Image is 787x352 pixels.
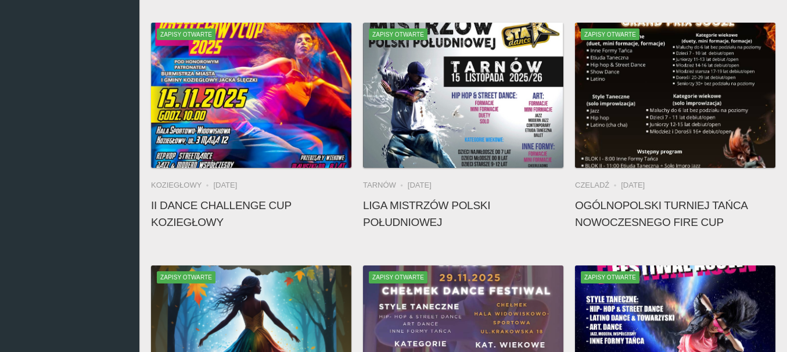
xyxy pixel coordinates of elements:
[575,23,775,168] img: Ogólnopolski Turniej Tańca Nowoczesnego FIRE CUP
[408,179,432,191] li: [DATE]
[363,23,563,168] a: Liga Mistrzów Polski PołudniowejZapisy otwarte
[575,197,775,231] h4: Ogólnopolski Turniej Tańca Nowoczesnego FIRE CUP
[157,28,215,40] span: Zapisy otwarte
[575,179,621,191] li: Czeladź
[151,197,351,231] h4: II Dance Challenge Cup KOZIEGŁOWY
[581,271,639,283] span: Zapisy otwarte
[369,28,427,40] span: Zapisy otwarte
[151,23,351,168] img: II Dance Challenge Cup KOZIEGŁOWY
[363,23,563,168] img: Liga Mistrzów Polski Południowej
[157,271,215,283] span: Zapisy otwarte
[575,23,775,168] a: Ogólnopolski Turniej Tańca Nowoczesnego FIRE CUPZapisy otwarte
[151,23,351,168] a: II Dance Challenge Cup KOZIEGŁOWYZapisy otwarte
[369,271,427,283] span: Zapisy otwarte
[621,179,645,191] li: [DATE]
[151,179,213,191] li: Koziegłowy
[363,197,563,231] h4: Liga Mistrzów Polski Południowej
[363,179,408,191] li: Tarnów
[581,28,639,40] span: Zapisy otwarte
[213,179,237,191] li: [DATE]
